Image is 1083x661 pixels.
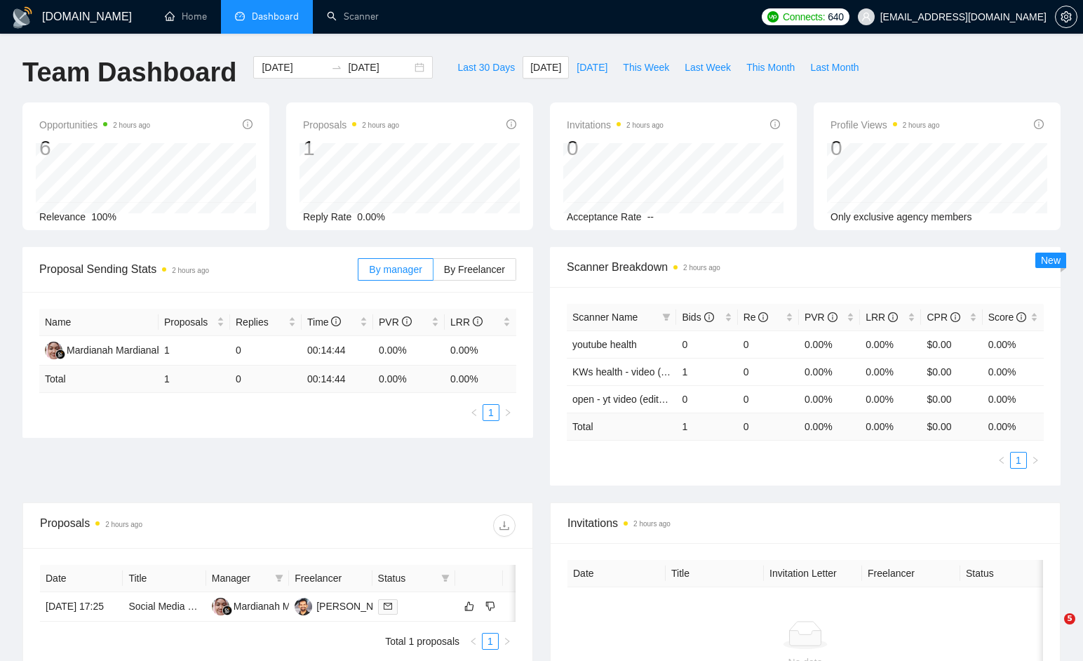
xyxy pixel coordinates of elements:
[744,312,769,323] span: Re
[1041,255,1061,266] span: New
[572,339,637,350] a: youtube health
[567,211,642,222] span: Acceptance Rate
[683,264,720,272] time: 2 hours ago
[316,599,397,614] div: [PERSON_NAME]
[272,568,286,589] span: filter
[567,413,676,440] td: Total
[466,404,483,421] button: left
[499,633,516,650] button: right
[572,366,773,378] a: KWs health - video (edit*) - [PERSON_NAME]
[659,307,673,328] span: filter
[212,600,329,611] a: MMMardianah Mardianah
[577,60,607,75] span: [DATE]
[493,514,516,537] button: download
[799,413,860,440] td: 0.00 %
[331,62,342,73] span: swap-right
[861,12,871,22] span: user
[379,316,412,328] span: PVR
[465,633,482,650] button: left
[567,258,1044,276] span: Scanner Breakdown
[569,56,615,79] button: [DATE]
[626,121,664,129] time: 2 hours ago
[802,56,866,79] button: Last Month
[997,456,1006,465] span: left
[303,116,399,133] span: Proposals
[450,316,483,328] span: LRR
[888,312,898,322] span: info-circle
[22,56,236,89] h1: Team Dashboard
[738,358,799,385] td: 0
[830,116,940,133] span: Profile Views
[289,565,372,592] th: Freelancer
[567,514,1043,532] span: Invitations
[983,413,1044,440] td: 0.00 %
[676,358,737,385] td: 1
[828,312,838,322] span: info-circle
[230,366,302,393] td: 0
[862,560,960,587] th: Freelancer
[123,565,206,592] th: Title
[960,560,1058,587] th: Status
[373,366,445,393] td: 0.00 %
[105,521,142,528] time: 2 hours ago
[783,9,825,25] span: Connects:
[494,520,515,531] span: download
[378,570,436,586] span: Status
[39,309,159,336] th: Name
[164,314,214,330] span: Proposals
[1055,11,1077,22] a: setting
[39,366,159,393] td: Total
[236,314,285,330] span: Replies
[222,606,232,615] img: gigradar-bm.png
[91,211,116,222] span: 100%
[993,452,1010,469] li: Previous Page
[682,312,713,323] span: Bids
[457,60,515,75] span: Last 30 Days
[828,9,843,25] span: 640
[770,119,780,129] span: info-circle
[738,330,799,358] td: 0
[1055,6,1077,28] button: setting
[485,601,495,612] span: dislike
[1031,456,1040,465] span: right
[647,211,654,222] span: --
[206,565,289,592] th: Manager
[983,385,1044,413] td: 0.00%
[243,119,253,129] span: info-circle
[40,514,278,537] div: Proposals
[357,211,385,222] span: 0.00%
[676,413,737,440] td: 1
[830,135,940,161] div: 0
[172,267,209,274] time: 2 hours ago
[445,336,516,366] td: 0.00%
[860,413,921,440] td: 0.00 %
[676,330,737,358] td: 0
[523,56,569,79] button: [DATE]
[758,312,768,322] span: info-circle
[369,264,422,275] span: By manager
[685,60,731,75] span: Last Week
[676,385,737,413] td: 0
[950,312,960,322] span: info-circle
[623,60,669,75] span: This Week
[860,385,921,413] td: 0.00%
[567,560,666,587] th: Date
[445,366,516,393] td: 0.00 %
[465,633,482,650] li: Previous Page
[234,599,329,614] div: Mardianah Mardianah
[921,413,982,440] td: $ 0.00
[362,121,399,129] time: 2 hours ago
[466,404,483,421] li: Previous Page
[983,330,1044,358] td: 0.00%
[921,358,982,385] td: $0.00
[799,358,860,385] td: 0.00%
[40,592,123,622] td: [DATE] 17:25
[307,316,341,328] span: Time
[988,312,1026,323] span: Score
[262,60,325,75] input: Start date
[677,56,739,79] button: Last Week
[927,312,960,323] span: CPR
[1027,452,1044,469] button: right
[252,11,299,22] span: Dashboard
[506,119,516,129] span: info-circle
